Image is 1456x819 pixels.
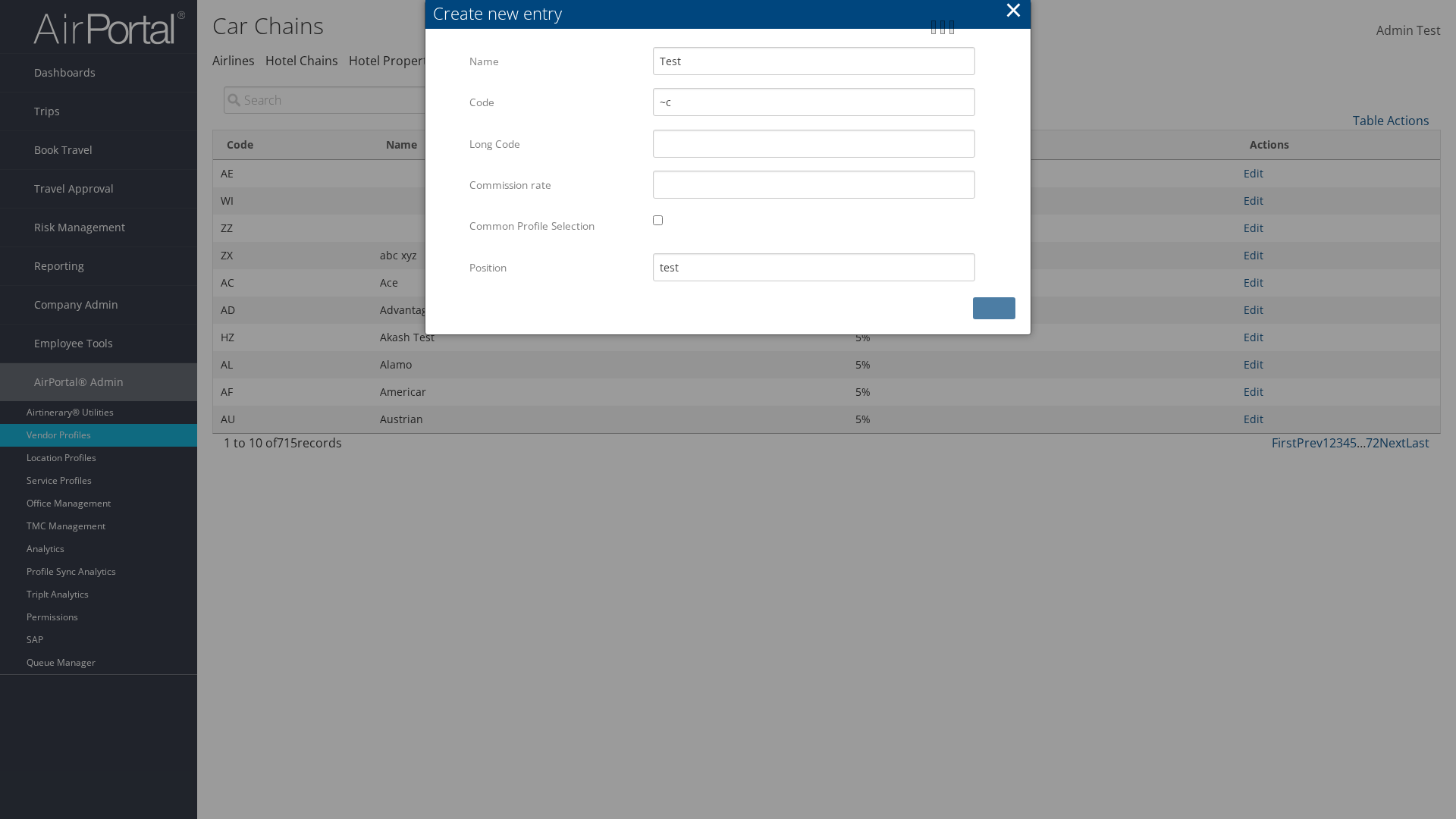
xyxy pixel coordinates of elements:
label: Common Profile Selection [469,212,642,240]
label: Long Code [469,130,642,158]
label: Code [469,88,642,117]
label: Position [469,253,642,282]
label: Name [469,47,642,76]
div: Create new entry [433,2,1031,25]
label: Commission rate [469,171,642,199]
